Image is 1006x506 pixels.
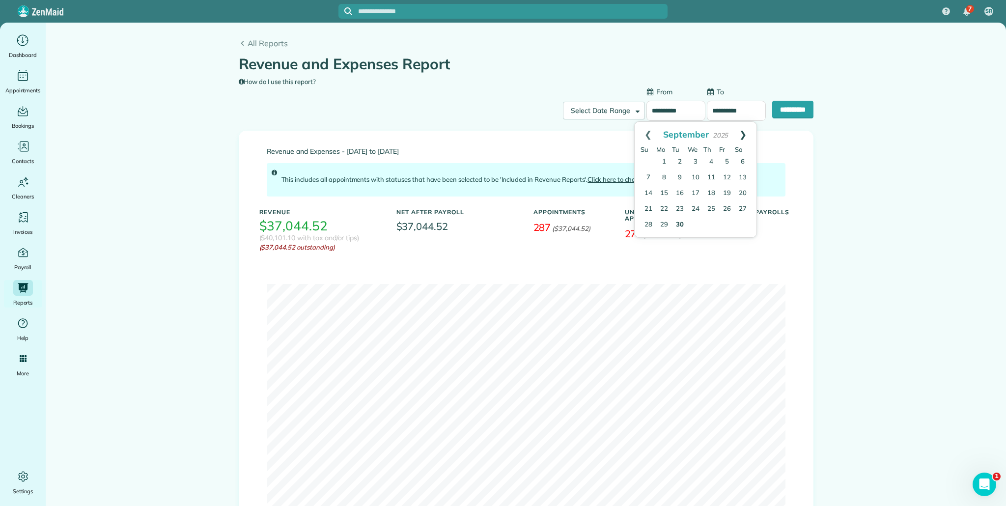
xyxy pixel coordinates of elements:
span: Friday [719,145,725,153]
button: Focus search [338,7,352,15]
a: Reports [4,280,42,308]
span: Bookings [12,121,34,131]
h3: $37,044.52 [259,219,328,233]
em: ($37,044.52 outstanding) [259,243,382,253]
h5: Revenue [259,209,382,215]
span: 287 [533,221,551,233]
a: Contacts [4,139,42,166]
div: 7 unread notifications [956,1,977,23]
h3: ($40,101.10 with tax and/or tips) [259,234,360,242]
a: 23 [672,201,688,217]
span: Revenue and Expenses - [DATE] to [DATE] [267,148,785,155]
span: 7 [968,5,972,13]
a: Settings [4,469,42,496]
span: Monday [656,145,665,153]
span: Settings [13,486,33,496]
a: 21 [641,201,656,217]
a: 26 [719,201,735,217]
a: 6 [735,154,751,170]
span: Contacts [12,156,34,166]
span: 2025 [713,131,728,139]
a: 25 [703,201,719,217]
span: Wednesday [688,145,698,153]
span: Reports [13,298,33,308]
a: 28 [641,217,656,233]
span: This includes all appointments with statuses that have been selected to be 'Included in Revenue R... [281,175,647,183]
a: 14 [641,186,656,201]
span: Tuesday [672,145,679,153]
a: 2 [672,154,688,170]
a: Click here to change [587,175,646,183]
a: 12 [719,170,735,186]
a: 24 [688,201,703,217]
a: 1 [656,154,672,170]
span: SR [985,7,992,15]
span: $37,044.52 [396,219,519,234]
span: Cleaners [12,192,34,201]
a: 30 [672,217,688,233]
a: 29 [656,217,672,233]
a: 15 [656,186,672,201]
a: 3 [688,154,703,170]
span: Thursday [703,145,711,153]
span: September [663,129,709,140]
a: Payroll [4,245,42,272]
a: 10 [688,170,703,186]
span: 278 [625,227,643,240]
span: Payroll [14,262,32,272]
h5: Appointments [533,209,610,215]
span: More [17,368,29,378]
button: Select Date Range [563,102,644,119]
span: Saturday [735,145,743,153]
h5: Net After Payroll [396,209,464,215]
a: 19 [719,186,735,201]
a: Prev [635,122,662,146]
a: Cleaners [4,174,42,201]
a: 5 [719,154,735,170]
a: Next [729,122,756,146]
a: 22 [656,201,672,217]
svg: Focus search [344,7,352,15]
a: 16 [672,186,688,201]
span: Sunday [641,145,648,153]
a: Dashboard [4,32,42,60]
span: All Reports [248,37,813,49]
a: 11 [703,170,719,186]
a: Appointments [4,68,42,95]
a: 17 [688,186,703,201]
a: Help [4,315,42,343]
h1: Revenue and Expenses Report [239,56,806,72]
a: 18 [703,186,719,201]
em: ($37,044.52) [552,225,590,232]
span: 1 [993,473,1001,480]
a: 7 [641,170,656,186]
span: Select Date Range [571,106,630,115]
h5: Unpaid Appointments [625,209,701,222]
iframe: Intercom live chat [973,473,996,496]
label: To [707,87,724,97]
a: 4 [703,154,719,170]
a: Bookings [4,103,42,131]
a: Invoices [4,209,42,237]
label: From [646,87,672,97]
span: Appointments [5,85,41,95]
a: 20 [735,186,751,201]
span: Help [17,333,29,343]
a: 8 [656,170,672,186]
span: Invoices [13,227,33,237]
a: 13 [735,170,751,186]
span: Dashboard [9,50,37,60]
a: 27 [735,201,751,217]
a: All Reports [239,37,813,49]
a: 9 [672,170,688,186]
a: How do I use this report? [239,78,316,85]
